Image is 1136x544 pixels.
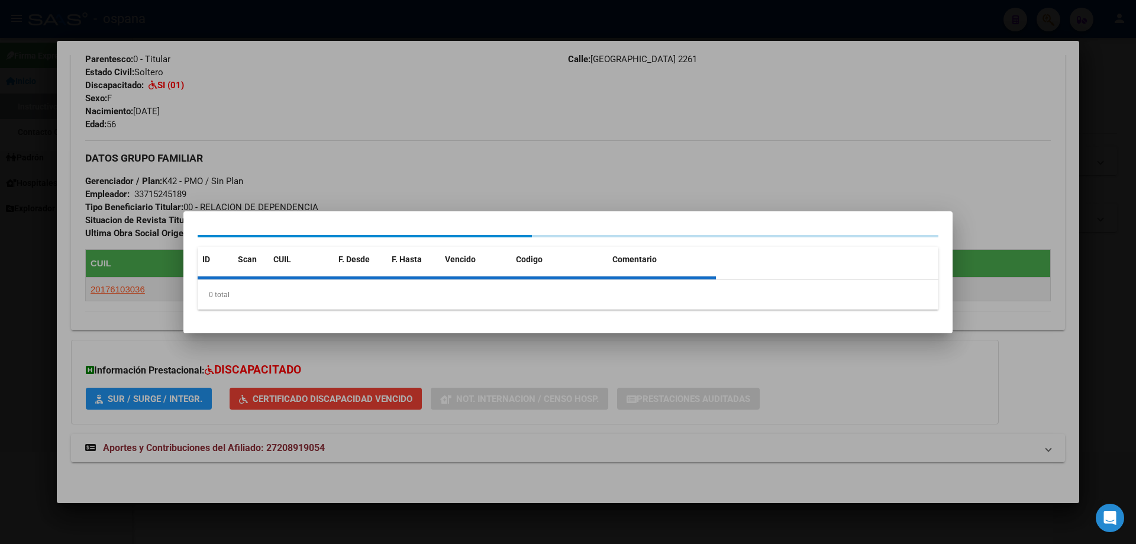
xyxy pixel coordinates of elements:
div: Open Intercom Messenger [1096,504,1124,532]
div: 0 total [198,280,938,310]
span: Scan [238,255,257,264]
datatable-header-cell: ID [198,247,233,272]
span: Codigo [516,255,543,264]
span: F. Desde [338,255,370,264]
span: ID [202,255,210,264]
datatable-header-cell: Vencido [440,247,511,272]
span: CUIL [273,255,291,264]
datatable-header-cell: Comentario [608,247,716,272]
datatable-header-cell: CUIL [269,247,334,272]
datatable-header-cell: F. Hasta [387,247,440,272]
datatable-header-cell: Scan [233,247,269,272]
span: Vencido [445,255,476,264]
datatable-header-cell: Codigo [511,247,608,272]
datatable-header-cell: F. Desde [334,247,387,272]
span: Comentario [612,255,657,264]
span: F. Hasta [392,255,422,264]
